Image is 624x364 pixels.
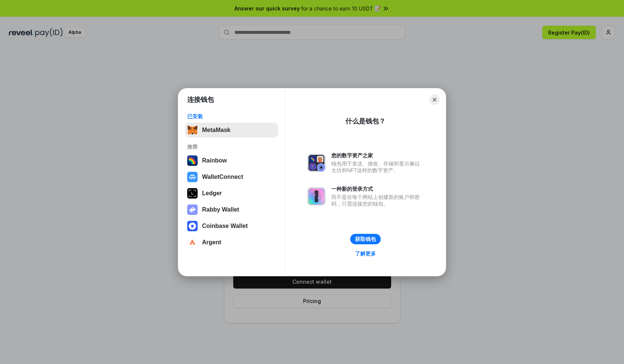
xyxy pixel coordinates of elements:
[185,202,278,217] button: Rabby Wallet
[202,174,243,180] div: WalletConnect
[308,154,325,172] img: svg+xml,%3Csvg%20xmlns%3D%22http%3A%2F%2Fwww.w3.org%2F2000%2Fsvg%22%20fill%3D%22none%22%20viewBox...
[331,160,423,174] div: 钱包用于发送、接收、存储和显示像以太坊和NFT这样的数字资产。
[187,237,198,248] img: svg+xml,%3Csvg%20width%3D%2228%22%20height%3D%2228%22%20viewBox%3D%220%200%2028%2028%22%20fill%3D...
[331,186,423,192] div: 一种新的登录方式
[185,235,278,250] button: Argent
[202,157,227,164] div: Rainbow
[187,188,198,199] img: svg+xml,%3Csvg%20xmlns%3D%22http%3A%2F%2Fwww.w3.org%2F2000%2Fsvg%22%20width%3D%2228%22%20height%3...
[345,117,386,126] div: 什么是钱包？
[350,234,381,244] button: 获取钱包
[187,204,198,215] img: svg+xml,%3Csvg%20xmlns%3D%22http%3A%2F%2Fwww.w3.org%2F2000%2Fsvg%22%20fill%3D%22none%22%20viewBox...
[429,94,440,105] button: Close
[308,187,325,205] img: svg+xml,%3Csvg%20xmlns%3D%22http%3A%2F%2Fwww.w3.org%2F2000%2Fsvg%22%20fill%3D%22none%22%20viewBox...
[355,236,376,242] div: 获取钱包
[185,170,278,184] button: WalletConnect
[202,239,221,246] div: Argent
[351,249,380,258] a: 了解更多
[187,144,276,150] div: 推荐
[185,123,278,138] button: MetaMask
[187,125,198,135] img: svg+xml,%3Csvg%20fill%3D%22none%22%20height%3D%2233%22%20viewBox%3D%220%200%2035%2033%22%20width%...
[355,250,376,257] div: 了解更多
[331,152,423,159] div: 您的数字资产之家
[202,127,230,133] div: MetaMask
[187,172,198,182] img: svg+xml,%3Csvg%20width%3D%2228%22%20height%3D%2228%22%20viewBox%3D%220%200%2028%2028%22%20fill%3D...
[187,113,276,120] div: 已安装
[185,219,278,233] button: Coinbase Wallet
[187,155,198,166] img: svg+xml,%3Csvg%20width%3D%22120%22%20height%3D%22120%22%20viewBox%3D%220%200%20120%20120%22%20fil...
[187,221,198,231] img: svg+xml,%3Csvg%20width%3D%2228%22%20height%3D%2228%22%20viewBox%3D%220%200%2028%2028%22%20fill%3D...
[202,206,239,213] div: Rabby Wallet
[185,153,278,168] button: Rainbow
[202,190,222,197] div: Ledger
[331,194,423,207] div: 而不是在每个网站上创建新的账户和密码，只需连接您的钱包。
[185,186,278,201] button: Ledger
[187,95,214,104] h1: 连接钱包
[202,223,248,229] div: Coinbase Wallet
